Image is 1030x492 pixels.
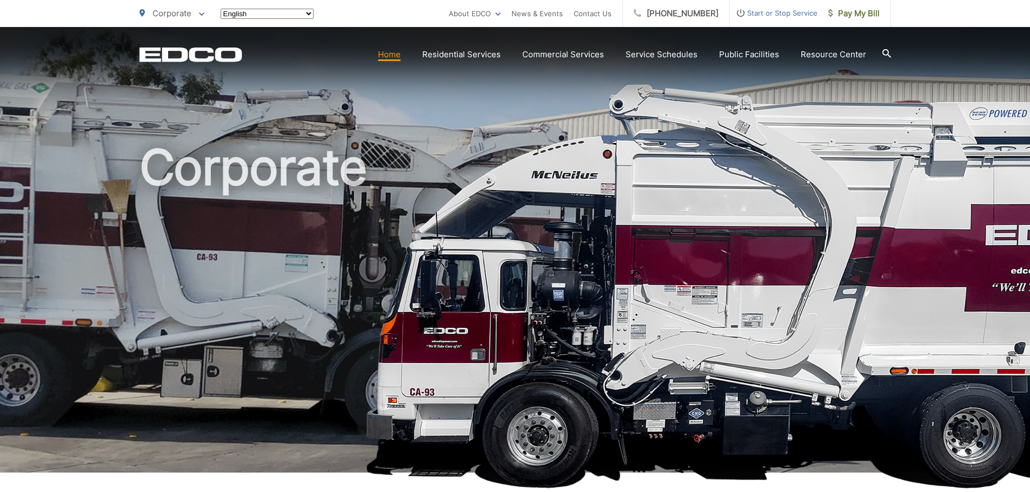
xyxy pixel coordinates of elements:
a: Contact Us [574,7,612,20]
a: Commercial Services [522,48,604,61]
a: Home [378,48,401,61]
a: News & Events [511,7,563,20]
a: Public Facilities [719,48,779,61]
a: Service Schedules [626,48,697,61]
h1: Corporate [139,140,891,482]
a: About EDCO [449,7,501,20]
span: Corporate [152,8,191,18]
span: Pay My Bill [828,7,880,20]
a: Resource Center [801,48,866,61]
a: EDCD logo. Return to the homepage. [139,47,242,62]
select: Select a language [221,9,314,19]
a: Residential Services [422,48,501,61]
